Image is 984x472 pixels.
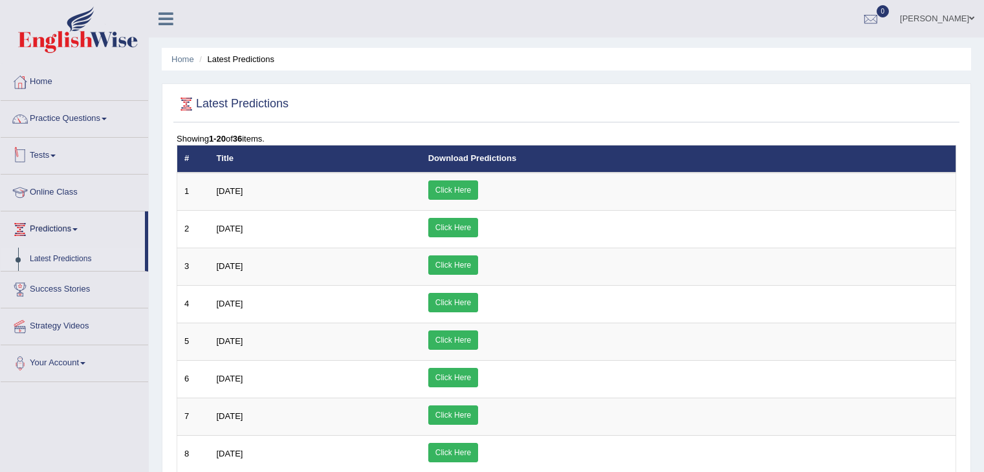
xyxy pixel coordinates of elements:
li: Latest Predictions [196,53,274,65]
div: Showing of items. [177,133,956,145]
th: Title [210,145,421,173]
span: [DATE] [217,299,243,308]
th: # [177,145,210,173]
a: Online Class [1,175,148,207]
a: Click Here [428,218,478,237]
b: 1-20 [209,134,226,144]
span: [DATE] [217,374,243,383]
td: 6 [177,360,210,398]
a: Home [1,64,148,96]
td: 5 [177,323,210,360]
span: [DATE] [217,411,243,421]
a: Click Here [428,368,478,387]
span: [DATE] [217,261,243,271]
span: 0 [877,5,890,17]
a: Tests [1,138,148,170]
a: Your Account [1,345,148,378]
td: 1 [177,173,210,211]
h2: Latest Predictions [177,94,289,114]
a: Latest Predictions [24,248,145,271]
td: 3 [177,248,210,285]
a: Predictions [1,211,145,244]
a: Click Here [428,443,478,462]
a: Click Here [428,255,478,275]
span: [DATE] [217,186,243,196]
a: Click Here [428,330,478,350]
a: Click Here [428,293,478,312]
a: Click Here [428,405,478,425]
a: Home [171,54,194,64]
span: [DATE] [217,449,243,458]
a: Practice Questions [1,101,148,133]
a: Click Here [428,180,478,200]
a: Success Stories [1,272,148,304]
span: [DATE] [217,224,243,233]
td: 7 [177,398,210,435]
span: [DATE] [217,336,243,346]
td: 4 [177,285,210,323]
a: Strategy Videos [1,308,148,341]
b: 36 [233,134,242,144]
td: 2 [177,210,210,248]
th: Download Predictions [421,145,956,173]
